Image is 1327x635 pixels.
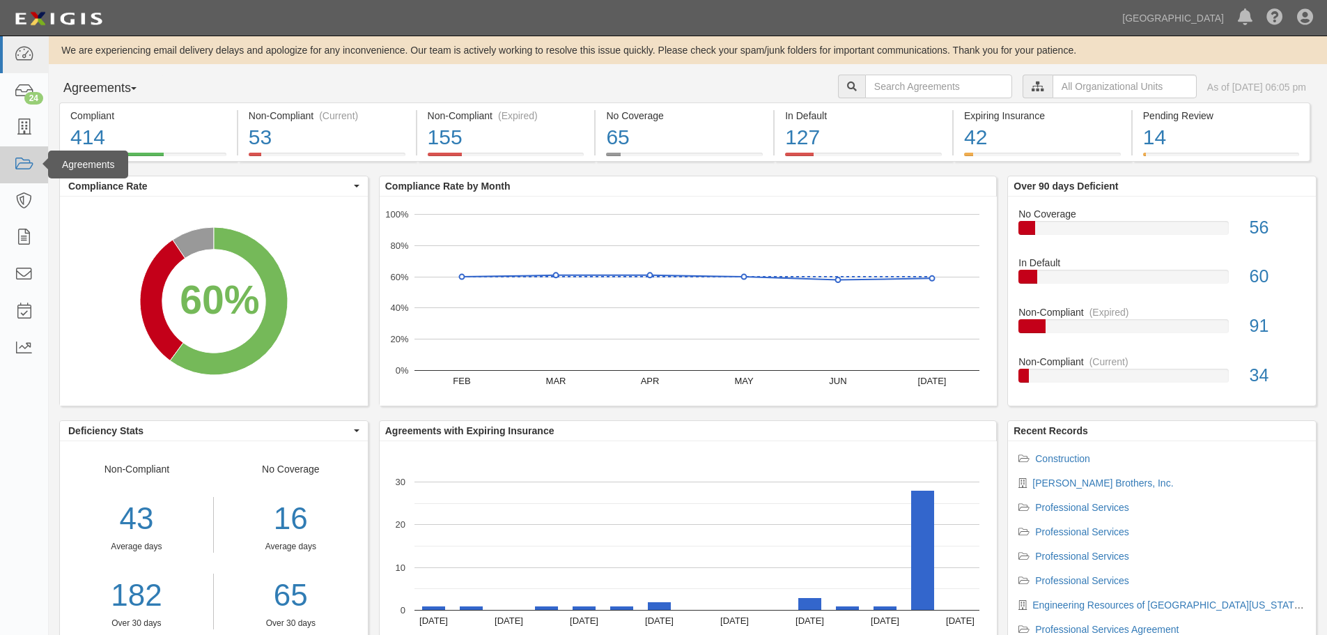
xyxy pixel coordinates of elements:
text: [DATE] [419,615,448,626]
b: Agreements with Expiring Insurance [385,425,554,436]
b: Over 90 days Deficient [1014,181,1118,192]
div: Non-Compliant [60,462,214,629]
a: [PERSON_NAME] Brothers, Inc. [1032,477,1173,489]
text: JUN [829,376,846,386]
div: Over 30 days [60,618,213,629]
a: Professional Services Agreement [1035,624,1179,635]
text: 0% [395,365,408,376]
a: In Default60 [1018,256,1305,305]
a: Compliant414 [59,153,237,164]
text: [DATE] [946,615,975,626]
div: 16 [224,497,357,541]
a: 65 [224,574,357,618]
div: 24 [24,92,43,105]
div: Pending Review [1143,109,1299,123]
text: [DATE] [796,615,824,626]
div: Average days [224,541,357,553]
div: (Expired) [498,109,538,123]
a: Non-Compliant(Expired)91 [1018,305,1305,355]
i: Help Center - Complianz [1266,10,1283,26]
a: Engineering Resources of [GEOGRAPHIC_DATA][US_STATE], Inc. [1032,599,1324,611]
div: Non-Compliant [1008,305,1316,319]
text: [DATE] [645,615,674,626]
a: Expiring Insurance42 [954,153,1131,164]
text: [DATE] [495,615,523,626]
div: 60% [180,272,259,329]
input: All Organizational Units [1053,75,1197,98]
a: No Coverage65 [596,153,773,164]
svg: A chart. [60,197,368,406]
div: Over 30 days [224,618,357,629]
text: 10 [395,562,405,572]
input: Search Agreements [865,75,1012,98]
div: (Current) [319,109,358,123]
button: Agreements [59,75,164,102]
text: 60% [390,271,408,282]
b: Compliance Rate by Month [385,181,511,192]
div: 56 [1239,215,1316,240]
div: Compliant [70,109,226,123]
text: [DATE] [871,615,899,626]
a: Professional Services [1035,526,1129,537]
div: 65 [606,123,763,153]
svg: A chart. [380,197,997,406]
div: 127 [785,123,942,153]
div: 42 [964,123,1121,153]
button: Deficiency Stats [60,421,368,441]
div: No Coverage [1008,207,1316,221]
text: 20% [390,334,408,344]
text: [DATE] [917,376,946,386]
a: Non-Compliant(Expired)155 [417,153,595,164]
a: Pending Review14 [1133,153,1310,164]
div: Agreements [48,151,128,178]
a: 182 [60,574,213,618]
div: 414 [70,123,226,153]
div: 91 [1239,314,1316,339]
text: FEB [453,376,470,386]
a: Professional Services [1035,551,1129,562]
div: As of [DATE] 06:05 pm [1207,80,1306,94]
div: 34 [1239,363,1316,388]
a: In Default127 [775,153,952,164]
text: 0 [401,605,405,615]
text: 20 [395,519,405,530]
text: 80% [390,240,408,251]
text: 100% [385,209,409,220]
b: Recent Records [1014,425,1088,436]
a: Professional Services [1035,502,1129,513]
a: Construction [1035,453,1090,464]
button: Compliance Rate [60,176,368,196]
div: We are experiencing email delivery delays and apologize for any inconvenience. Our team is active... [49,43,1327,57]
div: Expiring Insurance [964,109,1121,123]
text: MAR [545,376,566,386]
img: logo-5460c22ac91f19d4615b14bd174203de0afe785f0fc80cf4dbbc73dc1793850b.png [10,6,107,31]
a: [GEOGRAPHIC_DATA] [1115,4,1231,32]
div: (Current) [1089,355,1128,369]
div: Non-Compliant [1008,355,1316,369]
text: MAY [734,376,754,386]
a: Non-Compliant(Current)53 [238,153,416,164]
a: No Coverage56 [1018,207,1305,257]
a: Professional Services [1035,575,1129,586]
text: 40% [390,303,408,313]
text: [DATE] [570,615,598,626]
div: Non-Compliant (Expired) [428,109,584,123]
div: Average days [60,541,213,553]
div: No Coverage [214,462,368,629]
div: In Default [785,109,942,123]
div: 14 [1143,123,1299,153]
span: Deficiency Stats [68,424,350,438]
div: In Default [1008,256,1316,270]
div: 60 [1239,264,1316,289]
div: (Expired) [1089,305,1129,319]
div: 155 [428,123,584,153]
div: Non-Compliant (Current) [249,109,405,123]
a: Non-Compliant(Current)34 [1018,355,1305,394]
span: Compliance Rate [68,179,350,193]
div: 53 [249,123,405,153]
text: APR [640,376,659,386]
text: 30 [395,477,405,487]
